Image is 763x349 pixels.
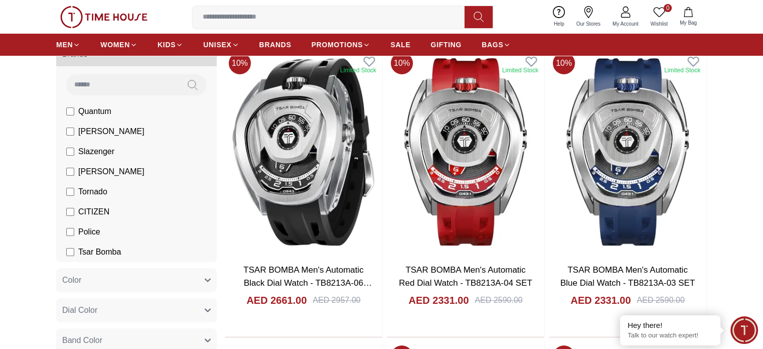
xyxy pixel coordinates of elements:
[243,265,372,300] a: TSAR BOMBA Men's Automatic Black Dial Watch - TB8213A-06 SET
[78,146,114,158] span: Slazenger
[628,320,713,330] div: Hey there!
[482,36,511,54] a: BAGS
[62,334,102,346] span: Band Color
[549,48,706,256] img: TSAR BOMBA Men's Automatic Blue Dial Watch - TB8213A-03 SET
[66,168,74,176] input: [PERSON_NAME]
[399,265,532,288] a: TSAR BOMBA Men's Automatic Red Dial Watch - TB8213A-04 SET
[66,148,74,156] input: Slazenger
[78,166,144,178] span: [PERSON_NAME]
[390,40,410,50] span: SALE
[548,4,570,30] a: Help
[78,126,144,138] span: [PERSON_NAME]
[203,36,239,54] a: UNISEX
[312,40,363,50] span: PROMOTIONS
[391,52,413,74] span: 10 %
[66,188,74,196] input: Tornado
[60,6,147,28] img: ...
[100,36,137,54] a: WOMEN
[66,208,74,216] input: CITIZEN
[313,294,360,306] div: AED 2957.00
[730,316,758,344] div: Chat Widget
[387,48,544,256] img: TSAR BOMBA Men's Automatic Red Dial Watch - TB8213A-04 SET
[608,20,643,28] span: My Account
[66,228,74,236] input: Police
[390,36,410,54] a: SALE
[259,36,291,54] a: BRANDS
[340,66,376,74] div: Limited Stock
[246,293,307,307] h4: AED 2661.00
[645,4,674,30] a: 0Wishlist
[637,294,684,306] div: AED 2590.00
[78,105,111,118] span: Quantum
[676,19,701,27] span: My Bag
[312,36,371,54] a: PROMOTIONS
[62,274,81,286] span: Color
[225,48,382,256] img: TSAR BOMBA Men's Automatic Black Dial Watch - TB8213A-06 SET
[56,268,217,292] button: Color
[430,40,462,50] span: GIFTING
[408,293,469,307] h4: AED 2331.00
[553,52,575,74] span: 10 %
[229,52,251,74] span: 10 %
[570,4,606,30] a: Our Stores
[66,107,74,115] input: Quantum
[78,186,107,198] span: Tornado
[475,294,522,306] div: AED 2590.00
[674,5,703,29] button: My Bag
[158,40,176,50] span: KIDS
[56,36,80,54] a: MEN
[62,304,97,316] span: Dial Color
[560,265,695,288] a: TSAR BOMBA Men's Automatic Blue Dial Watch - TB8213A-03 SET
[158,36,183,54] a: KIDS
[56,298,217,322] button: Dial Color
[664,66,700,74] div: Limited Stock
[664,4,672,12] span: 0
[78,206,109,218] span: CITIZEN
[647,20,672,28] span: Wishlist
[570,293,631,307] h4: AED 2331.00
[66,248,74,256] input: Tsar Bomba
[78,246,121,258] span: Tsar Bomba
[550,20,568,28] span: Help
[56,40,73,50] span: MEN
[78,226,100,238] span: Police
[572,20,604,28] span: Our Stores
[66,128,74,136] input: [PERSON_NAME]
[628,331,713,340] p: Talk to our watch expert!
[100,40,130,50] span: WOMEN
[482,40,503,50] span: BAGS
[502,66,538,74] div: Limited Stock
[203,40,231,50] span: UNISEX
[430,36,462,54] a: GIFTING
[259,40,291,50] span: BRANDS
